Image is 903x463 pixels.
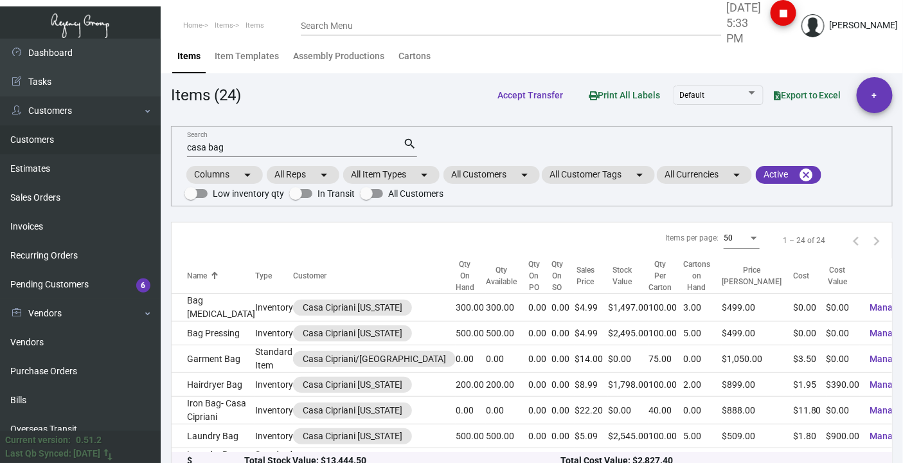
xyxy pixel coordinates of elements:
[608,424,648,448] td: $2,545.00
[187,270,207,282] div: Name
[793,373,827,397] td: $1.95
[486,294,528,322] td: 300.00
[416,167,432,183] mat-icon: arrow_drop_down
[866,230,887,251] button: Next page
[255,397,293,424] td: Inventory
[793,397,827,424] td: $11.80
[575,322,608,345] td: $4.99
[756,166,821,184] mat-chip: Active
[456,259,486,293] div: Qty On Hand
[679,91,704,100] span: Default
[172,424,255,448] td: Laundry Bag
[303,301,402,314] div: Casa Cipriani [US_STATE]
[722,397,793,424] td: $888.00
[683,294,722,322] td: 3.00
[528,294,551,322] td: 0.00
[486,424,528,448] td: 500.00
[827,264,860,287] div: Cost Value
[255,294,293,322] td: Inventory
[456,294,486,322] td: 300.00
[5,433,71,447] div: Current version:
[722,322,793,345] td: $499.00
[486,345,528,373] td: 0.00
[183,21,202,30] span: Home
[293,259,456,294] th: Customer
[683,259,710,293] div: Cartons on Hand
[456,397,486,424] td: 0.00
[648,345,683,373] td: 75.00
[764,84,852,107] button: Export to Excel
[528,322,551,345] td: 0.00
[246,21,264,30] span: Items
[267,166,339,184] mat-chip: All Reps
[456,259,474,293] div: Qty On Hand
[683,397,722,424] td: 0.00
[722,264,793,287] div: Price [PERSON_NAME]
[683,259,722,293] div: Cartons on Hand
[722,424,793,448] td: $509.00
[551,259,563,293] div: Qty On SO
[722,373,793,397] td: $899.00
[648,322,683,345] td: 100.00
[255,424,293,448] td: Inventory
[303,404,402,417] div: Casa Cipriani [US_STATE]
[443,166,540,184] mat-chip: All Customers
[575,397,608,424] td: $22.20
[172,294,255,322] td: Bag [MEDICAL_DATA]
[404,136,417,152] mat-icon: search
[255,322,293,345] td: Inventory
[801,14,825,37] img: admin@bootstrapmaster.com
[827,424,860,448] td: $900.00
[724,233,733,242] span: 50
[793,345,827,373] td: $3.50
[293,50,384,63] div: Assembly Productions
[456,424,486,448] td: 500.00
[632,167,647,183] mat-icon: arrow_drop_down
[486,322,528,345] td: 500.00
[608,294,648,322] td: $1,497.00
[648,259,683,293] div: Qty Per Carton
[608,322,648,345] td: $2,495.00
[255,345,293,373] td: Standard Item
[486,264,517,287] div: Qty Available
[551,294,575,322] td: 0.00
[343,166,440,184] mat-chip: All Item Types
[456,322,486,345] td: 500.00
[172,373,255,397] td: Hairdryer Bag
[255,270,272,282] div: Type
[575,264,596,287] div: Sales Price
[827,345,860,373] td: $0.00
[793,270,827,282] div: Cost
[776,6,791,21] i: stop
[303,327,402,340] div: Casa Cipriani [US_STATE]
[497,90,563,100] span: Accept Transfer
[724,234,760,243] mat-select: Items per page:
[575,373,608,397] td: $8.99
[872,77,877,113] span: +
[177,50,201,63] div: Items
[827,322,860,345] td: $0.00
[683,322,722,345] td: 5.00
[608,264,637,287] div: Stock Value
[575,424,608,448] td: $5.09
[528,424,551,448] td: 0.00
[793,294,827,322] td: $0.00
[542,166,655,184] mat-chip: All Customer Tags
[648,294,683,322] td: 100.00
[827,397,860,424] td: $0.00
[213,186,284,201] span: Low inventory qty
[827,294,860,322] td: $0.00
[722,345,793,373] td: $1,050.00
[76,433,102,447] div: 0.51.2
[827,264,848,287] div: Cost Value
[608,373,648,397] td: $1,798.00
[528,345,551,373] td: 0.00
[316,167,332,183] mat-icon: arrow_drop_down
[517,167,532,183] mat-icon: arrow_drop_down
[486,397,528,424] td: 0.00
[303,352,446,366] div: Casa Cipriani/[GEOGRAPHIC_DATA]
[456,373,486,397] td: 200.00
[793,424,827,448] td: $1.80
[528,259,551,293] div: Qty On PO
[303,378,402,392] div: Casa Cipriani [US_STATE]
